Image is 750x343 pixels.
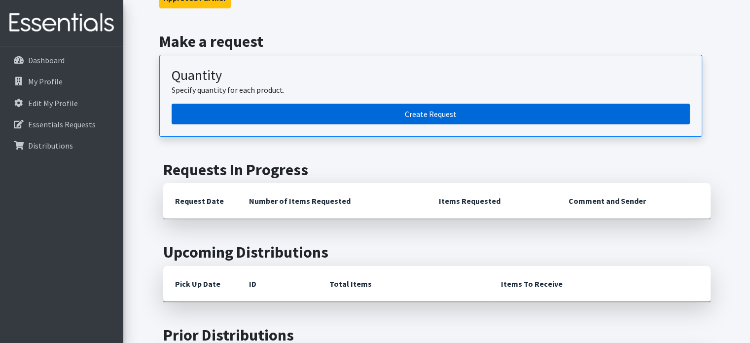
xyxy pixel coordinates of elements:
p: Essentials Requests [28,119,96,129]
a: My Profile [4,72,119,91]
h2: Requests In Progress [163,160,711,179]
th: Comment and Sender [557,183,710,219]
img: HumanEssentials [4,6,119,39]
h2: Make a request [159,32,714,51]
h3: Quantity [172,67,690,84]
p: Edit My Profile [28,98,78,108]
a: Distributions [4,136,119,155]
a: Create a request by quantity [172,104,690,124]
p: Distributions [28,141,73,151]
p: Specify quantity for each product. [172,84,690,96]
th: Items To Receive [489,266,711,302]
p: My Profile [28,76,63,86]
th: Items Requested [427,183,557,219]
a: Dashboard [4,50,119,70]
th: Total Items [318,266,489,302]
th: Pick Up Date [163,266,237,302]
th: Request Date [163,183,237,219]
h2: Upcoming Distributions [163,243,711,262]
p: Dashboard [28,55,65,65]
a: Essentials Requests [4,114,119,134]
th: Number of Items Requested [237,183,428,219]
th: ID [237,266,318,302]
a: Edit My Profile [4,93,119,113]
